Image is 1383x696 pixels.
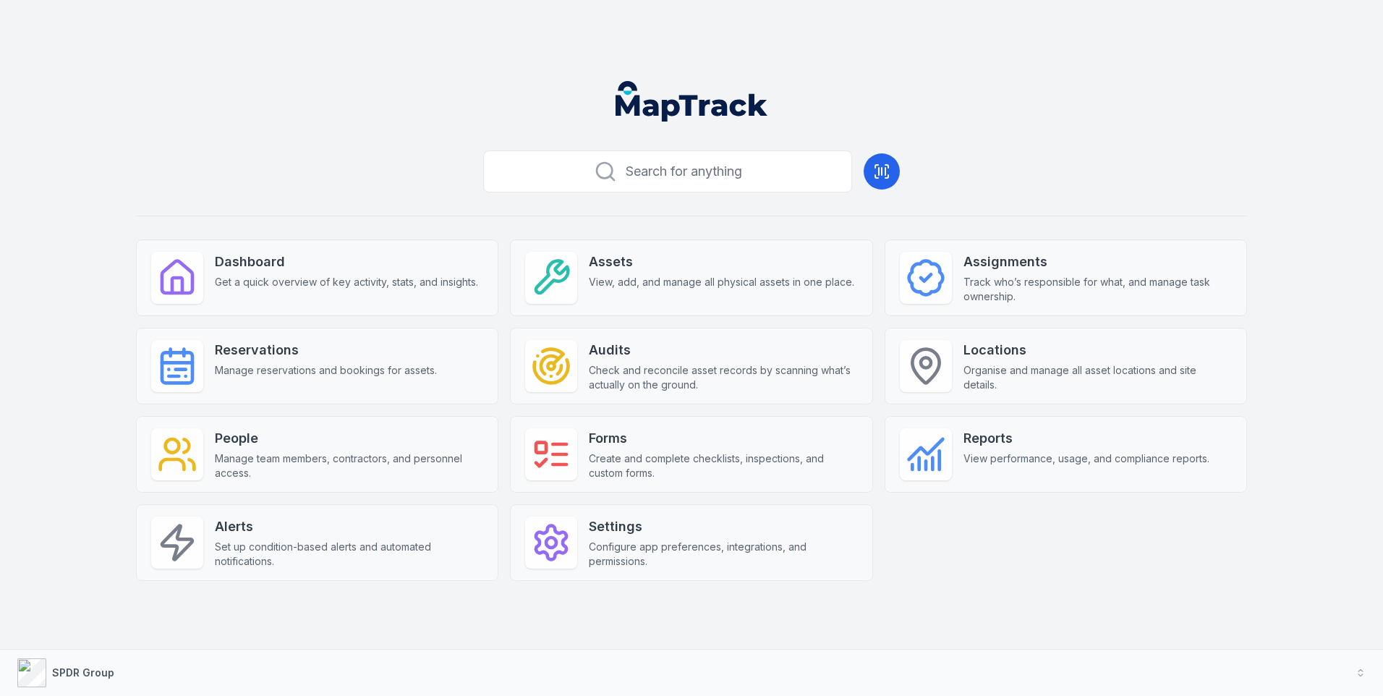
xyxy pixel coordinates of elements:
[885,328,1247,404] a: LocationsOrganise and manage all asset locations and site details.
[136,504,498,581] a: AlertsSet up condition-based alerts and automated notifications.
[483,150,852,192] button: Search for anything
[589,517,857,537] strong: Settings
[510,416,872,493] a: FormsCreate and complete checklists, inspections, and custom forms.
[589,540,857,569] span: Configure app preferences, integrations, and permissions.
[215,340,437,360] strong: Reservations
[215,517,483,537] strong: Alerts
[626,161,742,182] span: Search for anything
[215,540,483,569] span: Set up condition-based alerts and automated notifications.
[963,252,1232,272] strong: Assignments
[589,252,854,272] strong: Assets
[215,275,478,289] span: Get a quick overview of key activity, stats, and insights.
[885,239,1247,316] a: AssignmentsTrack who’s responsible for what, and manage task ownership.
[136,328,498,404] a: ReservationsManage reservations and bookings for assets.
[215,451,483,480] span: Manage team members, contractors, and personnel access.
[136,239,498,316] a: DashboardGet a quick overview of key activity, stats, and insights.
[136,416,498,493] a: PeopleManage team members, contractors, and personnel access.
[589,363,857,392] span: Check and reconcile asset records by scanning what’s actually on the ground.
[589,340,857,360] strong: Audits
[963,363,1232,392] span: Organise and manage all asset locations and site details.
[215,363,437,378] span: Manage reservations and bookings for assets.
[215,428,483,449] strong: People
[589,275,854,289] span: View, add, and manage all physical assets in one place.
[510,504,872,581] a: SettingsConfigure app preferences, integrations, and permissions.
[963,275,1232,304] span: Track who’s responsible for what, and manage task ownership.
[215,252,478,272] strong: Dashboard
[963,340,1232,360] strong: Locations
[52,666,114,679] strong: SPDR Group
[589,428,857,449] strong: Forms
[592,81,791,122] nav: Global
[963,451,1209,466] span: View performance, usage, and compliance reports.
[885,416,1247,493] a: ReportsView performance, usage, and compliance reports.
[510,328,872,404] a: AuditsCheck and reconcile asset records by scanning what’s actually on the ground.
[510,239,872,316] a: AssetsView, add, and manage all physical assets in one place.
[963,428,1209,449] strong: Reports
[589,451,857,480] span: Create and complete checklists, inspections, and custom forms.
